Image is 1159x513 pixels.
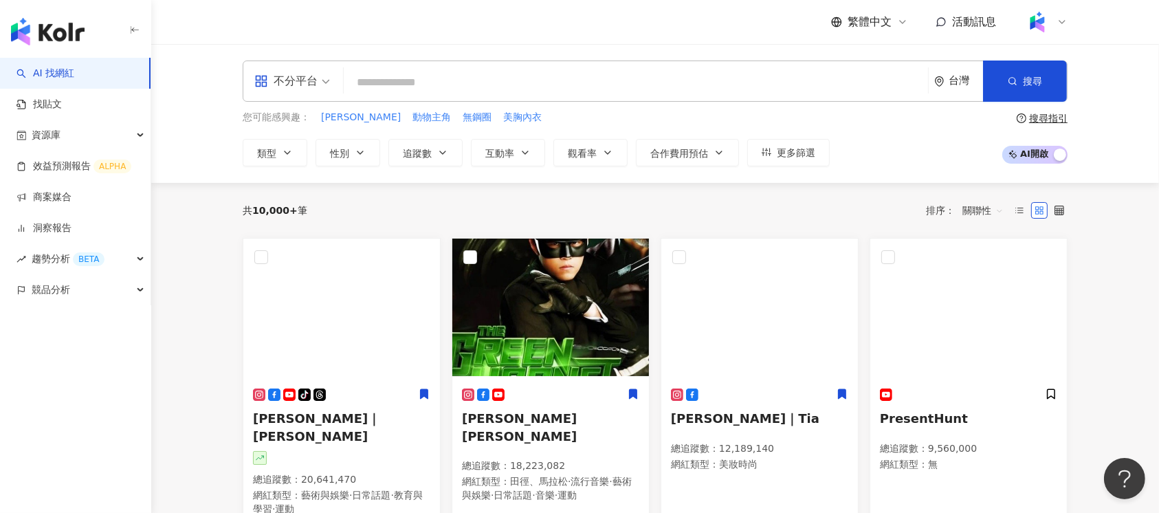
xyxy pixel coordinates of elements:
span: 趨勢分析 [32,243,104,274]
span: · [491,490,494,501]
a: 找貼文 [16,98,62,111]
span: environment [934,76,945,87]
span: 追蹤數 [403,148,432,159]
button: 無鋼圈 [462,110,492,125]
span: 日常話題 [352,490,390,501]
span: appstore [254,74,268,88]
p: 網紅類型 ： [462,475,639,502]
span: · [555,490,558,501]
div: 搜尋指引 [1029,113,1068,124]
span: 動物主角 [412,111,451,124]
span: 競品分析 [32,274,70,305]
span: 觀看率 [568,148,597,159]
span: 音樂 [536,490,555,501]
span: · [532,490,535,501]
span: 您可能感興趣： [243,111,310,124]
div: 共 筆 [243,205,307,216]
span: [PERSON_NAME] [PERSON_NAME] [462,411,577,443]
span: 運動 [558,490,577,501]
div: 台灣 [949,75,983,87]
button: 動物主角 [412,110,452,125]
a: 洞察報告 [16,221,71,235]
img: KOL Avatar [452,239,649,376]
p: 總追蹤數 ： 9,560,000 [880,442,1057,456]
span: 美妝時尚 [719,459,758,470]
button: 互動率 [471,139,545,166]
span: 搜尋 [1023,76,1042,87]
span: 無鋼圈 [463,111,492,124]
span: 互動率 [485,148,514,159]
span: 日常話題 [494,490,532,501]
span: 活動訊息 [952,15,996,28]
span: · [390,490,393,501]
button: 追蹤數 [388,139,463,166]
button: 觀看率 [553,139,628,166]
span: 類型 [257,148,276,159]
span: PresentHunt [880,411,968,426]
span: 性別 [330,148,349,159]
span: question-circle [1017,113,1026,123]
span: 藝術與娛樂 [462,476,632,501]
span: 10,000+ [252,205,298,216]
p: 總追蹤數 ： 18,223,082 [462,459,639,473]
span: rise [16,254,26,264]
div: 排序： [926,199,1011,221]
span: 藝術與娛樂 [301,490,349,501]
button: [PERSON_NAME] [320,110,401,125]
button: 性別 [316,139,380,166]
a: searchAI 找網紅 [16,67,74,80]
p: 網紅類型 ： 無 [880,458,1057,472]
span: 合作費用預估 [650,148,708,159]
p: 網紅類型 ： [671,458,848,472]
button: 美胸內衣 [503,110,542,125]
img: KOL Avatar [661,239,858,376]
iframe: Help Scout Beacon - Open [1104,458,1145,499]
button: 搜尋 [983,61,1067,102]
span: 美胸內衣 [503,111,542,124]
span: · [568,476,571,487]
div: 不分平台 [254,70,318,92]
img: KOL Avatar [870,239,1067,376]
span: 繁體中文 [848,14,892,30]
a: 效益預測報告ALPHA [16,160,131,173]
button: 類型 [243,139,307,166]
p: 總追蹤數 ： 20,641,470 [253,473,430,487]
p: 總追蹤數 ： 12,189,140 [671,442,848,456]
button: 合作費用預估 [636,139,739,166]
img: logo [11,18,85,45]
span: [PERSON_NAME] [321,111,401,124]
a: 商案媒合 [16,190,71,204]
span: 流行音樂 [571,476,609,487]
button: 更多篩選 [747,139,830,166]
span: 田徑、馬拉松 [510,476,568,487]
span: 資源庫 [32,120,60,151]
span: [PERSON_NAME]｜[PERSON_NAME] [253,411,380,443]
img: KOL Avatar [243,239,440,376]
span: 關聯性 [962,199,1004,221]
span: · [349,490,352,501]
span: 更多篩選 [777,147,815,158]
div: BETA [73,252,104,266]
img: Kolr%20app%20icon%20%281%29.png [1024,9,1050,35]
span: [PERSON_NAME]｜Tia [671,411,819,426]
span: · [609,476,612,487]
